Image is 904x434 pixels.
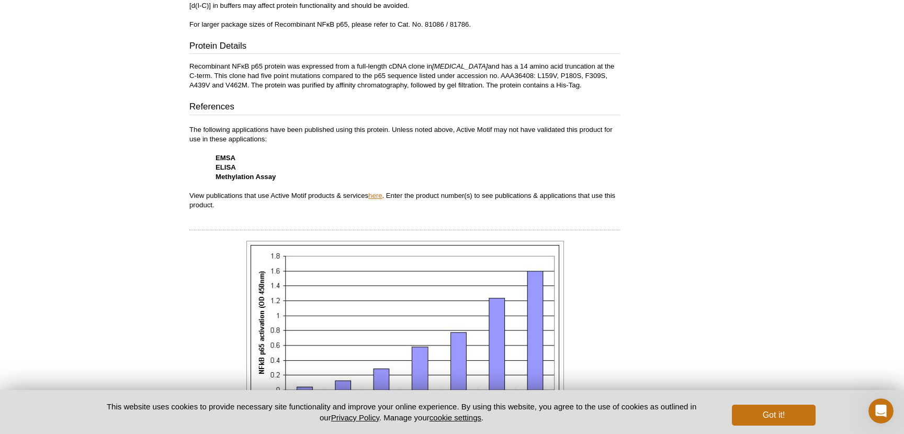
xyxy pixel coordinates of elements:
[189,101,620,115] h3: References
[189,62,620,90] p: Recombinant NFκB p65 protein was expressed from a full-length cDNA clone in and has a 14 amino ac...
[331,413,379,422] a: Privacy Policy
[216,154,235,162] strong: EMSA
[216,163,236,171] strong: ELISA
[88,401,715,423] p: This website uses cookies to provide necessary site functionality and improve your online experie...
[868,398,894,424] iframe: Intercom live chat
[368,192,382,199] a: here
[189,40,620,54] h3: Protein Details
[189,125,620,210] p: The following applications have been published using this protein. Unless noted above, Active Mot...
[432,62,488,70] i: [MEDICAL_DATA]
[216,173,276,181] strong: Methylation Assay
[430,413,481,422] button: cookie settings
[732,405,816,426] button: Got it!
[246,241,564,428] img: TransAM<sup>®</sup> standard curve using Recombinant NFκB p65 protein.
